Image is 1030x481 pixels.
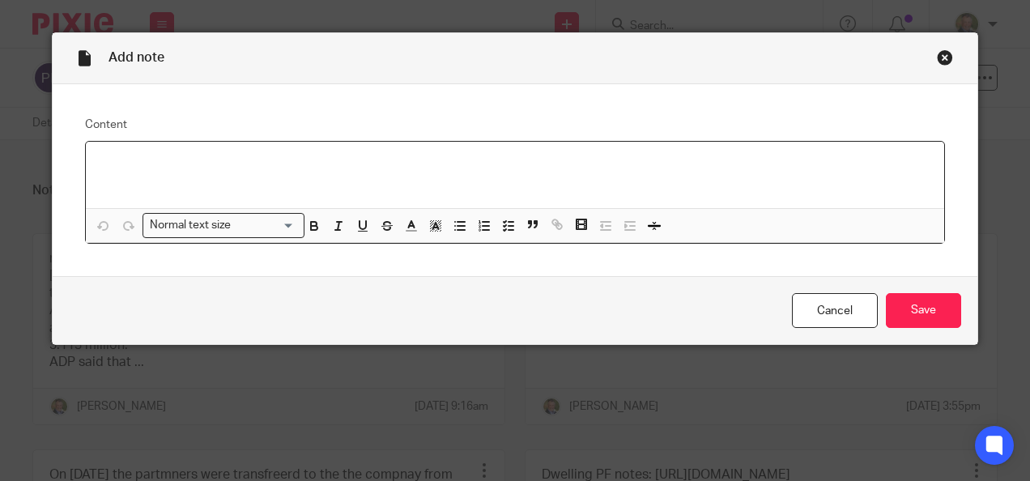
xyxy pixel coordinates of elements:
div: Close this dialog window [937,49,953,66]
input: Search for option [236,217,295,234]
a: Cancel [792,293,878,328]
span: Add note [109,51,164,64]
div: Search for option [143,213,304,238]
input: Save [886,293,961,328]
label: Content [85,117,946,133]
span: Normal text size [147,217,235,234]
